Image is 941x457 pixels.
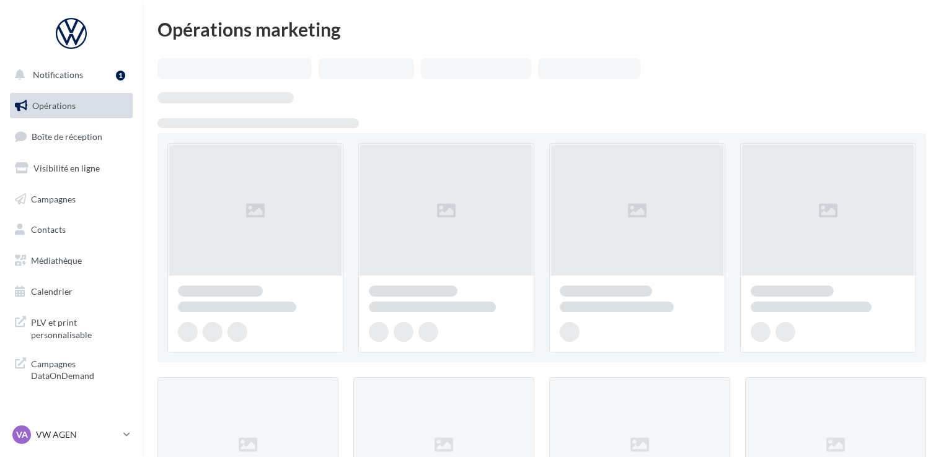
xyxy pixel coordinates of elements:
span: Visibilité en ligne [33,163,100,173]
a: Boîte de réception [7,123,135,150]
button: Notifications 1 [7,62,130,88]
a: VA VW AGEN [10,423,133,446]
p: VW AGEN [36,429,118,441]
div: 1 [116,71,125,81]
div: Opérations marketing [157,20,926,38]
a: Campagnes [7,186,135,212]
span: Médiathèque [31,255,82,266]
a: Calendrier [7,279,135,305]
span: PLV et print personnalisable [31,314,128,341]
span: Notifications [33,69,83,80]
a: Médiathèque [7,248,135,274]
a: Visibilité en ligne [7,155,135,181]
span: Calendrier [31,286,73,297]
a: Opérations [7,93,135,119]
span: Opérations [32,100,76,111]
span: VA [16,429,28,441]
span: Campagnes DataOnDemand [31,355,128,382]
a: PLV et print personnalisable [7,309,135,346]
span: Boîte de réception [32,131,102,142]
a: Campagnes DataOnDemand [7,350,135,387]
a: Contacts [7,217,135,243]
span: Contacts [31,224,66,235]
span: Campagnes [31,193,76,204]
